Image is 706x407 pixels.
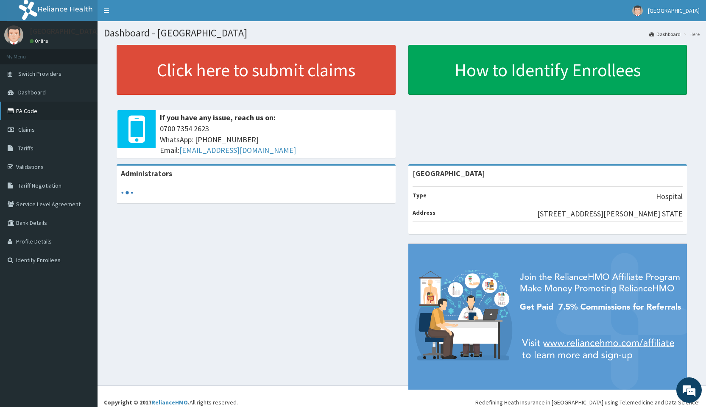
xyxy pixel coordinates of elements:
[160,123,391,156] span: 0700 7354 2623 WhatsApp: [PHONE_NUMBER] Email:
[117,45,396,95] a: Click here to submit claims
[30,28,100,35] p: [GEOGRAPHIC_DATA]
[18,126,35,133] span: Claims
[30,38,50,44] a: Online
[104,28,700,39] h1: Dashboard - [GEOGRAPHIC_DATA]
[413,209,435,216] b: Address
[18,144,33,152] span: Tariffs
[160,113,276,122] b: If you have any issue, reach us on:
[656,191,683,202] p: Hospital
[4,25,23,44] img: User Image
[632,6,643,16] img: User Image
[121,169,172,178] b: Administrators
[475,398,700,407] div: Redefining Heath Insurance in [GEOGRAPHIC_DATA] using Telemedicine and Data Science!
[179,145,296,155] a: [EMAIL_ADDRESS][DOMAIN_NAME]
[681,30,700,38] li: Here
[648,7,700,14] span: [GEOGRAPHIC_DATA]
[408,45,687,95] a: How to Identify Enrollees
[18,89,46,96] span: Dashboard
[121,186,134,199] svg: audio-loading
[408,244,687,390] img: provider-team-banner.png
[18,182,61,189] span: Tariff Negotiation
[537,208,683,219] p: [STREET_ADDRESS][PERSON_NAME] STATE
[649,30,681,38] a: Dashboard
[413,169,485,178] strong: [GEOGRAPHIC_DATA]
[151,399,188,406] a: RelianceHMO
[18,70,61,78] span: Switch Providers
[413,191,427,199] b: Type
[104,399,190,406] strong: Copyright © 2017 .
